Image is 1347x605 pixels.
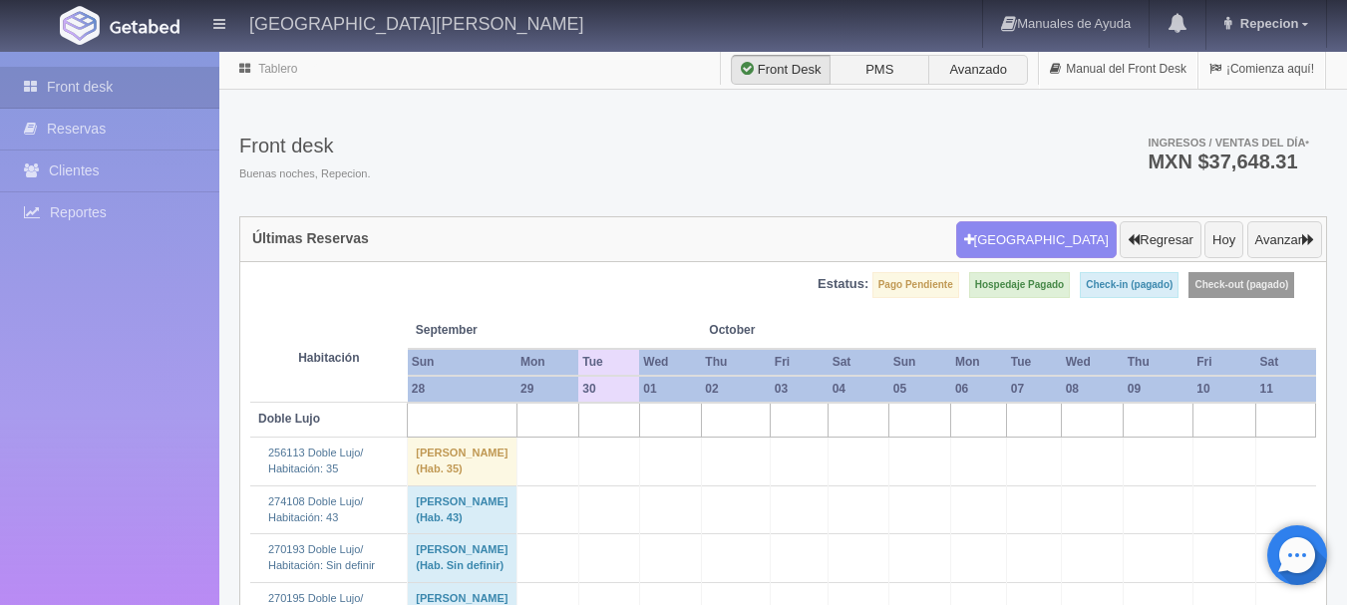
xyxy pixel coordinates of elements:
[408,534,516,582] td: [PERSON_NAME] (Hab. Sin definir)
[829,349,889,376] th: Sat
[639,349,701,376] th: Wed
[1235,16,1299,31] span: Repecion
[872,272,959,298] label: Pago Pendiente
[1198,50,1325,89] a: ¡Comienza aquí!
[239,166,370,182] span: Buenas noches, Repecion.
[889,349,951,376] th: Sun
[1192,349,1255,376] th: Fri
[951,376,1007,403] th: 06
[1007,376,1062,403] th: 07
[408,438,516,485] td: [PERSON_NAME] (Hab. 35)
[771,349,829,376] th: Fri
[416,322,570,339] span: September
[818,275,868,294] label: Estatus:
[239,135,370,156] h3: Front desk
[701,349,771,376] th: Thu
[1124,376,1193,403] th: 09
[1120,221,1200,259] button: Regresar
[830,55,929,85] label: PMS
[1148,151,1309,171] h3: MXN $37,648.31
[709,322,820,339] span: October
[771,376,829,403] th: 03
[639,376,701,403] th: 01
[110,19,179,34] img: Getabed
[1124,349,1193,376] th: Thu
[1204,221,1243,259] button: Hoy
[1256,376,1316,403] th: 11
[1039,50,1197,89] a: Manual del Front Desk
[928,55,1028,85] label: Avanzado
[956,221,1117,259] button: [GEOGRAPHIC_DATA]
[1148,137,1309,149] span: Ingresos / Ventas del día
[1062,376,1124,403] th: 08
[408,349,516,376] th: Sun
[298,351,359,365] strong: Habitación
[1188,272,1294,298] label: Check-out (pagado)
[1247,221,1322,259] button: Avanzar
[1062,349,1124,376] th: Wed
[60,6,100,45] img: Getabed
[268,495,363,523] a: 274108 Doble Lujo/Habitación: 43
[1080,272,1179,298] label: Check-in (pagado)
[1256,349,1316,376] th: Sat
[408,376,516,403] th: 28
[829,376,889,403] th: 04
[258,412,320,426] b: Doble Lujo
[578,376,639,403] th: 30
[268,543,375,571] a: 270193 Doble Lujo/Habitación: Sin definir
[889,376,951,403] th: 05
[268,447,363,474] a: 256113 Doble Lujo/Habitación: 35
[1192,376,1255,403] th: 10
[969,272,1070,298] label: Hospedaje Pagado
[516,349,578,376] th: Mon
[249,10,583,35] h4: [GEOGRAPHIC_DATA][PERSON_NAME]
[258,62,297,76] a: Tablero
[731,55,831,85] label: Front Desk
[1007,349,1062,376] th: Tue
[408,485,516,533] td: [PERSON_NAME] (Hab. 43)
[252,231,369,246] h4: Últimas Reservas
[951,349,1007,376] th: Mon
[701,376,771,403] th: 02
[578,349,639,376] th: Tue
[516,376,578,403] th: 29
